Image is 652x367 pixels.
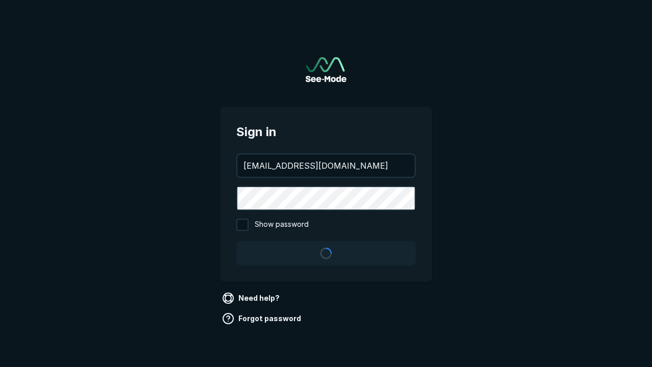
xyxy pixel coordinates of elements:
a: Go to sign in [306,57,346,82]
a: Need help? [220,290,284,306]
img: See-Mode Logo [306,57,346,82]
a: Forgot password [220,310,305,327]
span: Show password [255,219,309,231]
input: your@email.com [237,154,415,177]
span: Sign in [236,123,416,141]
